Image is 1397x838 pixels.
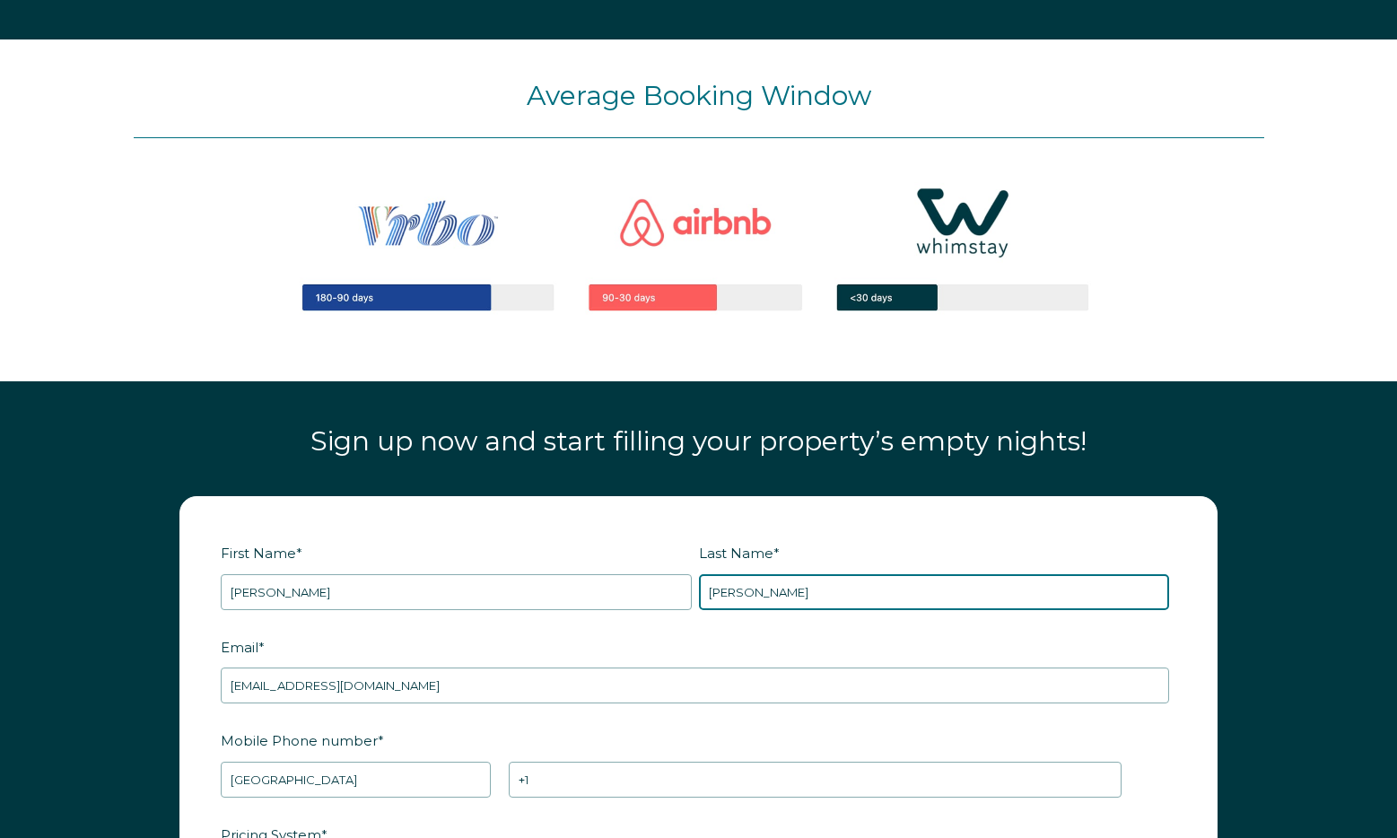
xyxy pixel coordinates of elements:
[699,539,773,567] span: Last Name
[221,539,296,567] span: First Name
[221,633,258,661] span: Email
[527,79,871,112] span: Average Booking Window
[221,727,378,755] span: Mobile Phone number
[310,424,1087,458] span: Sign up now and start filling your property’s empty nights!
[241,138,1157,356] img: Captura de pantalla 2025-05-06 a la(s) 5.25.03 p.m.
